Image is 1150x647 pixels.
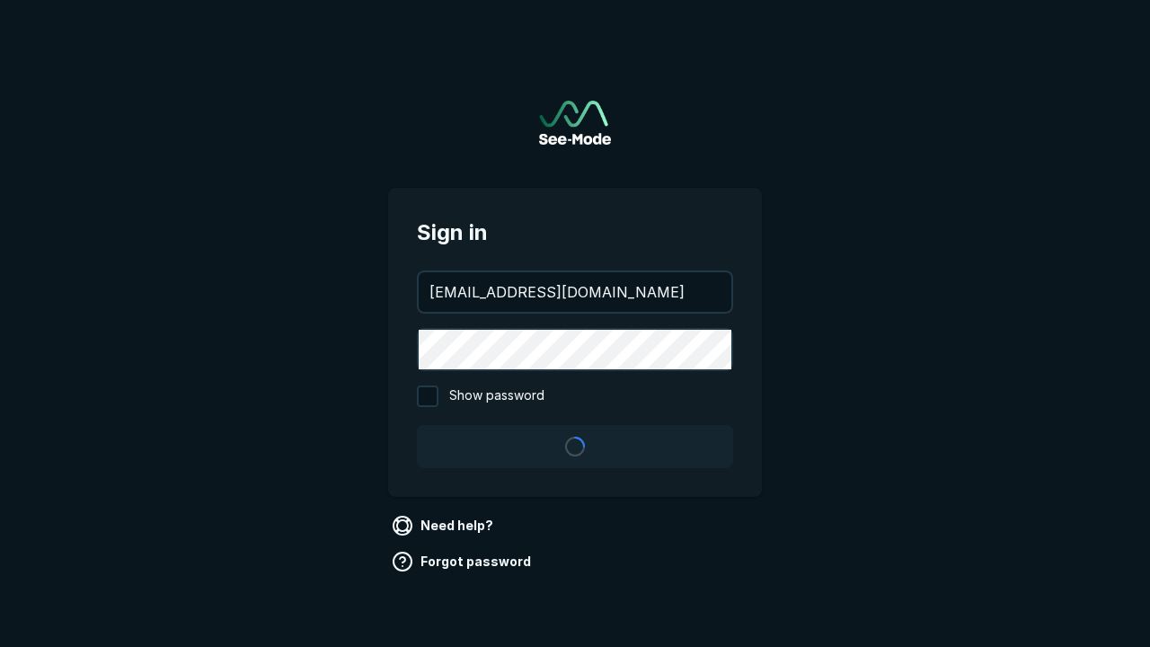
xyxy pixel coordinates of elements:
span: Sign in [417,217,733,249]
input: your@email.com [419,272,731,312]
a: Go to sign in [539,101,611,145]
img: See-Mode Logo [539,101,611,145]
a: Need help? [388,511,500,540]
span: Show password [449,386,544,407]
a: Forgot password [388,547,538,576]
